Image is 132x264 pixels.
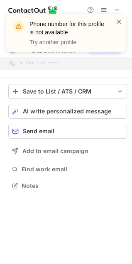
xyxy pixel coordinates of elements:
img: ContactOut v5.3.10 [8,5,58,15]
img: warning [12,20,25,33]
button: Send email [8,124,127,139]
button: AI write personalized message [8,104,127,119]
span: Add to email campaign [22,148,88,154]
span: AI write personalized message [23,108,111,115]
button: Add to email campaign [8,144,127,158]
span: Notes [22,182,124,190]
div: Save to List / ATS / CRM [23,88,112,95]
span: Send email [23,128,54,134]
span: Find work email [22,166,124,173]
button: save-profile-one-click [8,84,127,99]
p: Try another profile [29,38,106,46]
button: Find work email [8,163,127,175]
button: Notes [8,180,127,192]
header: Phone number for this profile is not available [29,20,106,36]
